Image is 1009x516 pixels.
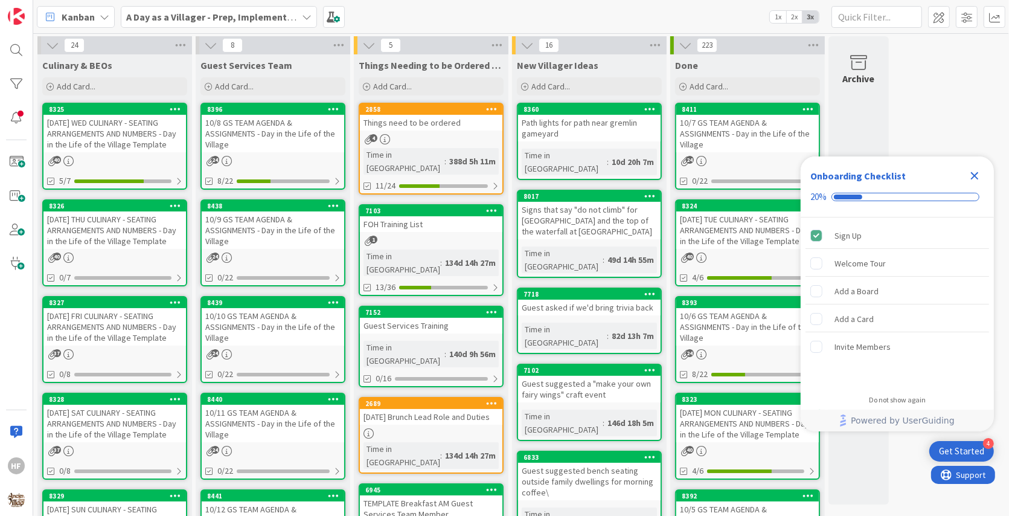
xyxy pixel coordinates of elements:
[8,457,25,474] div: HF
[376,372,391,385] span: 0/16
[53,349,61,357] span: 37
[446,155,499,168] div: 388d 5h 11m
[59,271,71,284] span: 0/7
[202,297,344,346] div: 843910/10 GS TEAM AGENDA & ASSIGNMENTS - Day in the Life of the Village
[360,409,502,425] div: [DATE] Brunch Lead Role and Duties
[834,284,879,298] div: Add a Board
[603,253,604,266] span: :
[360,205,502,216] div: 7103
[676,104,819,115] div: 8411
[524,366,661,375] div: 7102
[207,492,344,500] div: 8441
[49,298,186,307] div: 8327
[59,368,71,381] span: 0/8
[360,104,502,131] div: 2858Things need to be ordered
[518,202,661,239] div: Signs that say "do not climb" for [GEOGRAPHIC_DATA] and the top of the waterfall at [GEOGRAPHIC_D...
[364,148,444,175] div: Time in [GEOGRAPHIC_DATA]
[202,104,344,115] div: 8396
[365,486,502,494] div: 6945
[202,201,344,211] div: 8438
[364,250,440,276] div: Time in [GEOGRAPHIC_DATA]
[834,340,891,354] div: Invite Members
[207,395,344,404] div: 8440
[365,399,502,408] div: 2689
[59,175,71,187] span: 5/7
[43,104,186,115] div: 8325
[518,452,661,500] div: 6833Guest suggested bench seating outside family dwellings for morning coffee\
[801,218,994,387] div: Checklist items
[834,256,886,271] div: Welcome Tour
[539,38,559,53] span: 16
[53,156,61,164] span: 40
[806,306,989,332] div: Add a Card is incomplete.
[518,104,661,115] div: 8360
[440,449,442,462] span: :
[43,394,186,442] div: 8328[DATE] SAT CULINARY - SEATING ARRANGEMENTS AND NUMBERS - Day in the Life of the Village Template
[57,81,95,92] span: Add Card...
[843,71,875,86] div: Archive
[200,59,292,71] span: Guest Services Team
[8,8,25,25] img: Visit kanbanzone.com
[43,405,186,442] div: [DATE] SAT CULINARY - SEATING ARRANGEMENTS AND NUMBERS - Day in the Life of the Village Template
[524,105,661,114] div: 8360
[518,452,661,463] div: 6833
[359,59,504,71] span: Things Needing to be Ordered - PUT IN CARD, Don't make new card
[518,463,661,500] div: Guest suggested bench seating outside family dwellings for morning coffee\
[834,312,874,326] div: Add a Card
[370,134,377,142] span: 4
[692,465,703,477] span: 4/6
[211,156,219,164] span: 24
[53,446,61,454] span: 37
[682,395,819,404] div: 8323
[682,105,819,114] div: 8411
[676,394,819,442] div: 8323[DATE] MON CULINARY - SEATING ARRANGEMENTS AND NUMBERS - Day in the Life of the Village Template
[786,11,802,23] span: 2x
[692,271,703,284] span: 4/6
[126,11,342,23] b: A Day as a Villager - Prep, Implement and Execute
[676,201,819,211] div: 8324
[444,347,446,361] span: :
[49,492,186,500] div: 8329
[686,156,694,164] span: 24
[364,341,444,367] div: Time in [GEOGRAPHIC_DATA]
[444,155,446,168] span: :
[686,349,694,357] span: 24
[202,308,344,346] div: 10/10 GS TEAM AGENDA & ASSIGNMENTS - Day in the Life of the Village
[810,192,984,202] div: Checklist progress: 20%
[518,365,661,402] div: 7102Guest suggested a "make your own fairy wings" craft event
[676,308,819,346] div: 10/6 GS TEAM AGENDA & ASSIGNMENTS - Day in the Life of the Village
[202,394,344,405] div: 8440
[49,202,186,210] div: 8326
[676,104,819,152] div: 841110/7 GS TEAM AGENDA & ASSIGNMENTS - Day in the Life of the Village
[202,491,344,501] div: 8441
[380,38,401,53] span: 5
[851,413,955,428] span: Powered by UserGuiding
[360,104,502,115] div: 2858
[522,149,607,175] div: Time in [GEOGRAPHIC_DATA]
[222,38,243,53] span: 8
[43,394,186,405] div: 8328
[682,202,819,210] div: 8324
[202,115,344,152] div: 10/8 GS TEAM AGENDA & ASSIGNMENTS - Day in the Life of the Village
[518,115,661,141] div: Path lights for path near gremlin gameyard
[217,271,233,284] span: 0/22
[518,365,661,376] div: 7102
[360,307,502,334] div: 7152Guest Services Training
[676,405,819,442] div: [DATE] MON CULINARY - SEATING ARRANGEMENTS AND NUMBERS - Day in the Life of the Village Template
[607,155,609,169] span: :
[370,236,377,243] span: 1
[62,10,95,24] span: Kanban
[607,329,609,343] span: :
[676,211,819,249] div: [DATE] TUE CULINARY - SEATING ARRANGEMENTS AND NUMBERS - Day in the Life of the Village Template
[807,410,988,431] a: Powered by UserGuiding
[929,441,994,462] div: Open Get Started checklist, remaining modules: 4
[692,368,708,381] span: 8/22
[524,453,661,462] div: 6833
[524,290,661,298] div: 7718
[202,104,344,152] div: 839610/8 GS TEAM AGENDA & ASSIGNMENTS - Day in the Life of the Village
[609,155,657,169] div: 10d 20h 7m
[692,175,708,187] span: 0/22
[518,300,661,315] div: Guest asked if we'd bring trivia back
[802,11,819,23] span: 3x
[215,81,254,92] span: Add Card...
